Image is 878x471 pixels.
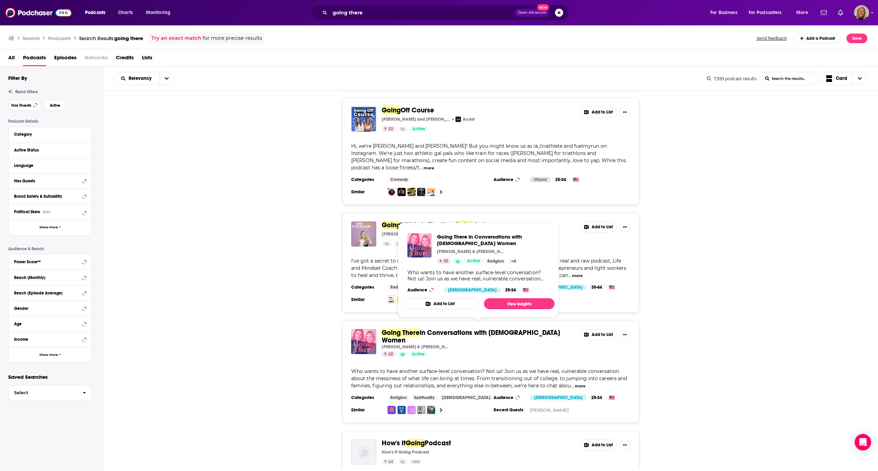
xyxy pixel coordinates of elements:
a: View Insights [484,298,555,309]
div: Age [14,322,80,326]
img: TED Talks Daily [388,295,396,304]
button: Show More Button [619,107,630,118]
div: 25-34 [589,395,605,400]
button: Show More Button [619,439,630,450]
button: Active [44,100,66,111]
button: Age [14,319,86,328]
button: Open AdvancedNew [515,9,549,17]
div: 35-44 [589,285,605,290]
button: open menu [80,7,114,18]
a: Going There in Conversations with Christian Women [437,233,549,246]
button: Language [14,161,86,170]
button: Gender [14,304,86,312]
span: For Business [710,8,737,17]
div: Brand Safety & Suitability [14,194,80,199]
button: Add to List [402,298,478,309]
span: ... [571,383,574,389]
span: For Podcasters [749,8,782,17]
button: Show More [9,220,92,235]
span: Select [9,390,77,395]
div: [DEMOGRAPHIC_DATA] [530,395,587,400]
span: Active [412,351,425,358]
span: Show More [39,353,58,357]
span: Idle [412,459,420,466]
span: Quick Filters [15,89,38,94]
p: Audience & Reach [8,246,92,251]
h3: Audience [407,287,438,293]
button: Has Guests [8,100,41,111]
span: for more precise results [203,34,262,42]
a: Search Results:going there [79,35,143,41]
button: Save [846,34,867,43]
span: Show More [39,226,58,229]
input: Search podcasts, credits, & more... [330,7,515,18]
a: Spirituality [411,395,437,400]
span: Active [467,258,480,265]
a: 42 [437,258,451,264]
img: Podchaser - Follow, Share and Rate Podcasts [5,6,71,19]
span: 42 [388,351,393,358]
h3: Similar [351,297,382,302]
button: more [575,383,585,389]
a: Episodes [54,52,76,66]
img: My Favorite Murder with Karen Kilgariff and Georgia Hardstark [398,188,406,196]
div: Who wants to have another surface-level conversation? Not us! Join us as we have real, vulnerable... [407,269,549,282]
a: 24 [382,459,396,464]
div: Power Score™ [14,259,80,264]
span: Charts [118,8,133,17]
span: How's It [382,439,406,447]
span: Going [382,106,401,114]
button: Active Status [14,146,86,154]
a: Going Within Is The New Going Out [351,221,376,246]
a: Active [410,126,428,132]
button: Reach (Monthly) [14,273,86,281]
div: Category [14,132,82,137]
a: Add a Podcast [794,34,841,43]
a: All [8,52,15,66]
span: Podcasts [85,8,105,17]
img: With You in the Weeds [427,406,435,414]
div: Search podcasts, credits, & more... [318,5,576,21]
div: Active Status [14,148,82,153]
div: Open Intercom Messenger [855,434,871,450]
a: GoingOff Course [382,107,434,114]
a: GoingWithin Is The NewGoingOut [382,221,485,229]
div: Has Guests [14,179,80,183]
p: Podcast Details [8,119,92,124]
button: Add to List [580,329,617,340]
div: Reach (Monthly) [14,275,80,280]
span: Out? In this real and raw podcast, Life and Mindset Coach [PERSON_NAME] supports and guides busy ... [351,258,626,278]
span: Logged in as avansolkema [854,5,869,20]
h3: Search [23,35,40,41]
span: 42 [443,258,448,265]
img: Just Regular [398,406,406,414]
a: Credits [116,52,134,66]
p: Saved Searches [8,374,92,380]
span: ... [419,165,423,171]
button: Show More [9,347,92,362]
a: Going Therein Conversations with [DEMOGRAPHIC_DATA] Women [382,329,575,344]
img: Going There in Conversations with Christian Women [407,233,431,257]
a: Religion [388,395,410,400]
span: Going [406,439,425,447]
a: [DEMOGRAPHIC_DATA] [439,395,493,400]
div: Beta [43,210,50,214]
div: Reach (Episode Average) [14,291,80,295]
span: Podcast [425,439,451,447]
a: Podcasts [23,52,46,66]
button: Show profile menu [854,5,869,20]
a: [PERSON_NAME] [530,407,569,413]
button: Choose View [820,72,868,85]
img: Going Off Course [351,107,376,132]
img: Conan O’Brien Needs A Friend [427,188,435,196]
a: Religion [485,258,507,264]
img: Success with Jess [407,406,416,414]
button: open menu [792,7,817,18]
p: [PERSON_NAME] & [PERSON_NAME] [437,249,506,254]
div: Search Results: [79,35,143,41]
a: The God Wants You Well Show [417,406,425,414]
